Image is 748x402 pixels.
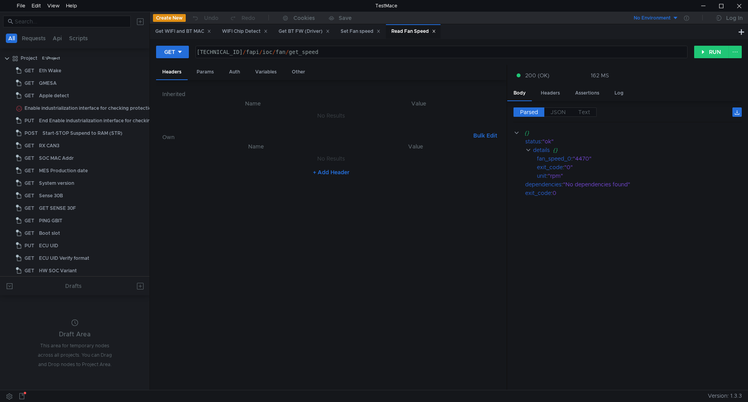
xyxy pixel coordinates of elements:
div: : [525,189,742,197]
div: Set Fan speed [341,27,380,36]
span: GET [25,227,34,239]
div: Save [339,15,352,21]
div: : [537,163,742,172]
th: Value [338,99,500,108]
div: E:\Project [42,52,60,64]
div: Start-STOP Suspend to RAM (STR) [43,127,123,139]
div: Read Fan Speed [391,27,436,36]
div: : [537,172,742,180]
div: {} [524,129,731,137]
div: Body [507,86,532,101]
button: Redo [224,12,261,24]
div: PING GBIT [39,215,62,227]
div: status [525,137,541,146]
div: "4470" [573,154,733,163]
span: GET [25,190,34,202]
button: RUN [694,46,729,58]
input: Search... [15,17,126,26]
span: GET [25,202,34,214]
button: + Add Header [310,168,353,177]
div: 162 MS [591,72,609,79]
div: ECU UID [39,240,58,252]
div: HW SOC Variant [39,265,77,277]
div: fan_speed_0 [537,154,571,163]
div: Drafts [65,281,82,291]
button: Requests [20,34,48,43]
span: GET [25,165,34,177]
div: No Environment [634,14,671,22]
span: GET [25,90,34,102]
div: Eth Wake [39,65,61,77]
th: Name [169,99,338,108]
div: ECU UID Verify format [39,252,89,264]
th: Value [337,142,494,151]
div: Get WIFI and BT MAC [155,27,211,36]
span: Text [578,109,590,116]
span: GET [25,265,34,277]
span: Parsed [520,109,538,116]
div: Sense 30B [39,190,63,202]
span: GET [25,65,34,77]
div: GET SENSE 30F [39,202,76,214]
div: Enable industrialization interface for checking protection [25,102,155,114]
div: Redo [242,13,255,23]
h6: Own [162,132,470,142]
div: : [525,180,742,189]
div: GET [164,48,175,56]
div: exit_code [525,189,551,197]
span: GET [25,152,34,164]
div: exit_code [537,163,563,172]
div: MES Production date [39,165,88,177]
div: End Enable industrialization interface for checking protection [39,115,179,127]
button: Undo [186,12,224,24]
span: GET [25,140,34,152]
h6: Inherited [162,89,500,99]
span: PUT [25,240,34,252]
div: Boot slot [39,227,60,239]
div: Other [286,65,311,79]
div: WIFI Chip Detect [222,27,268,36]
button: Bulk Edit [470,131,500,140]
button: No Environment [624,12,679,24]
div: Project [21,52,37,64]
div: : [525,137,742,146]
th: Name [175,142,337,151]
div: "ok" [542,137,732,146]
div: Undo [204,13,219,23]
nz-embed-empty: No Results [317,155,345,162]
div: Variables [249,65,283,79]
button: GET [156,46,189,58]
span: GET [25,177,34,189]
span: POST [25,127,38,139]
div: Cookies [293,13,315,23]
div: {} [553,146,732,154]
button: Scripts [67,34,90,43]
div: RX CAN3 [39,140,59,152]
button: Create New [153,14,186,22]
div: Apple detect [39,90,69,102]
span: 200 (OK) [525,71,549,80]
div: : [537,154,742,163]
div: Log In [726,13,743,23]
div: Headers [156,65,188,80]
nz-embed-empty: No Results [317,112,345,119]
span: GET [25,77,34,89]
div: "No dependencies found" [563,180,733,189]
span: GET [25,252,34,264]
div: "0" [564,163,732,172]
div: Params [190,65,220,79]
div: Get BT FW (Driver) [279,27,330,36]
span: GET [25,215,34,227]
div: QMESA [39,77,57,89]
div: System version [39,177,74,189]
div: 0 [553,189,732,197]
button: Api [50,34,64,43]
div: details [533,146,550,154]
div: SOC MAC Addr [39,152,74,164]
button: All [6,34,17,43]
span: Version: 1.3.3 [708,390,742,402]
span: PUT [25,115,34,127]
div: Headers [535,86,566,100]
div: Assertions [569,86,606,100]
div: Log [608,86,630,100]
